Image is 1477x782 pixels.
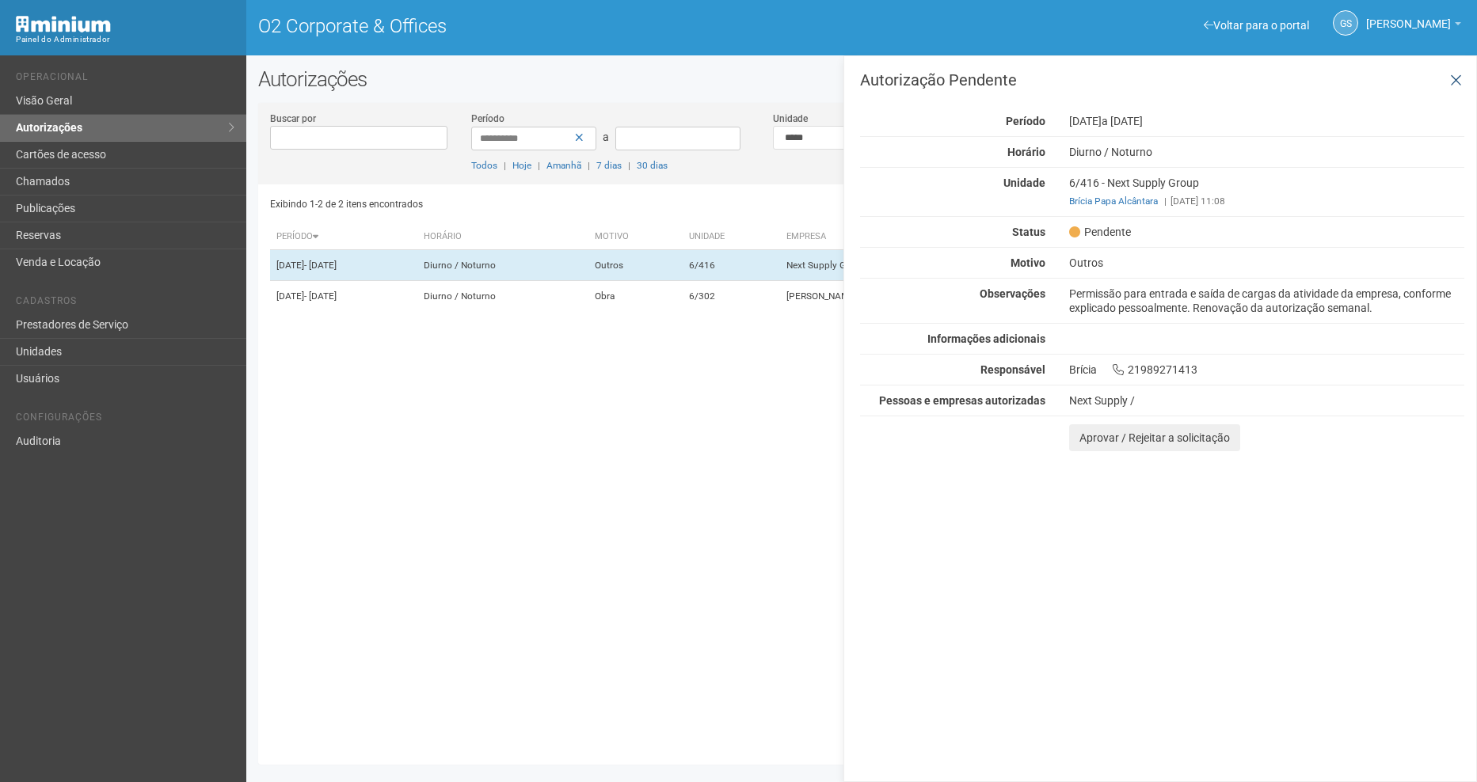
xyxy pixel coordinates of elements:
strong: Unidade [1003,177,1045,189]
strong: Observações [980,287,1045,300]
li: Configurações [16,412,234,428]
label: Período [471,112,504,126]
td: Obra [588,281,683,312]
li: Cadastros [16,295,234,312]
td: Diurno / Noturno [417,250,588,281]
td: Next Supply Group [780,250,1066,281]
a: Hoje [512,160,531,171]
a: Amanhã [546,160,581,171]
a: [PERSON_NAME] [1366,20,1461,32]
label: Buscar por [270,112,316,126]
div: Painel do Administrador [16,32,234,47]
span: | [588,160,590,171]
span: a [DATE] [1102,115,1143,127]
th: Motivo [588,224,683,250]
strong: Horário [1007,146,1045,158]
strong: Pessoas e empresas autorizadas [879,394,1045,407]
strong: Informações adicionais [927,332,1045,345]
div: [DATE] [1057,114,1476,128]
td: [PERSON_NAME] ADVOGADOS [780,281,1066,312]
span: - [DATE] [304,290,337,302]
span: a [603,131,609,143]
span: - [DATE] [304,260,337,271]
td: Diurno / Noturno [417,281,588,312]
a: GS [1333,10,1358,36]
h3: Autorização Pendente [860,72,1464,88]
td: [DATE] [270,281,417,312]
div: Diurno / Noturno [1057,145,1476,159]
h2: Autorizações [258,67,1465,91]
td: [DATE] [270,250,417,281]
div: [DATE] 11:08 [1069,194,1464,208]
button: Aprovar / Rejeitar a solicitação [1069,424,1240,451]
strong: Motivo [1011,256,1045,269]
label: Unidade [773,112,808,126]
th: Período [270,224,417,250]
div: Next Supply / [1069,393,1464,408]
div: Permissão para entrada e saída de cargas da atividade da empresa, conforme explicado pessoalmente... [1057,287,1476,315]
a: Voltar para o portal [1204,19,1309,32]
strong: Responsável [980,363,1045,376]
span: | [1164,195,1167,207]
li: Operacional [16,71,234,88]
td: 6/416 [683,250,780,281]
td: 6/302 [683,281,780,312]
th: Unidade [683,224,780,250]
th: Empresa [780,224,1066,250]
span: Pendente [1069,225,1131,239]
strong: Período [1006,115,1045,127]
a: Brícia Papa Alcântara [1069,195,1158,207]
div: 6/416 - Next Supply Group [1057,176,1476,208]
h1: O2 Corporate & Offices [258,16,850,36]
a: Todos [471,160,497,171]
div: Outros [1057,256,1476,270]
strong: Status [1012,226,1045,238]
span: | [538,160,540,171]
th: Horário [417,224,588,250]
span: | [504,160,506,171]
td: Outros [588,250,683,281]
a: 7 dias [596,160,622,171]
span: Gabriela Souza [1366,2,1451,30]
img: Minium [16,16,111,32]
span: | [628,160,630,171]
a: 30 dias [637,160,668,171]
div: Exibindo 1-2 de 2 itens encontrados [270,192,857,216]
div: Brícia 21989271413 [1057,363,1476,377]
